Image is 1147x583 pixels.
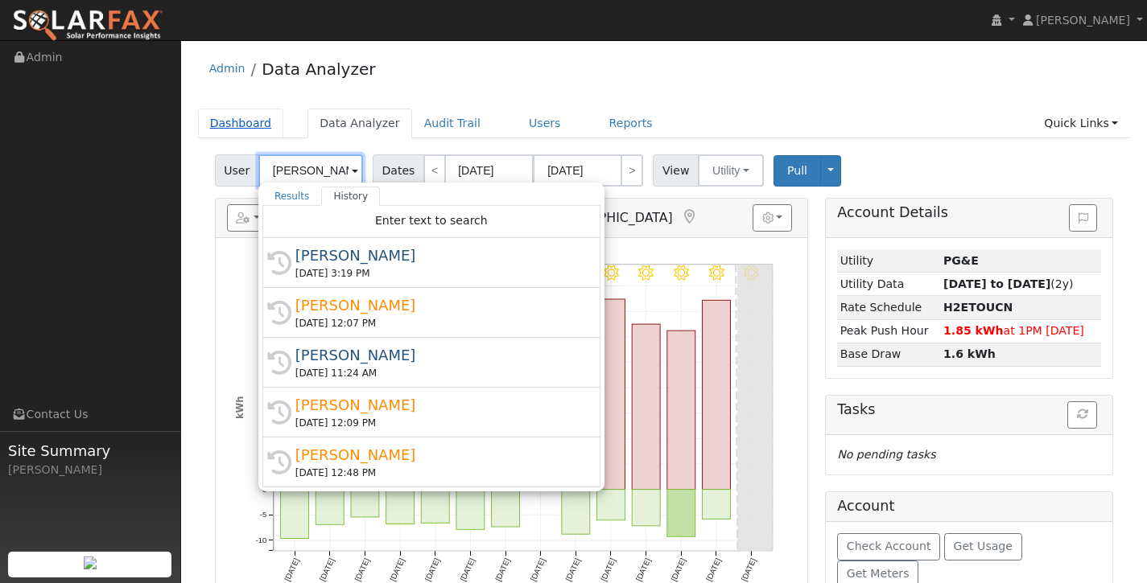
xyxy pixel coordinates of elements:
td: Peak Push Hour [837,319,940,343]
i: History [267,400,291,425]
span: (2y) [943,277,1074,290]
span: Dates [373,154,424,187]
div: [PERSON_NAME] [8,462,172,478]
rect: onclick="" [316,490,344,525]
span: Pull [787,164,807,177]
a: Reports [597,109,665,138]
strong: 1.85 kWh [943,324,1004,337]
div: [PERSON_NAME] [295,344,582,366]
strong: [DATE] to [DATE] [943,277,1050,290]
text: [DATE] [669,557,687,583]
button: Check Account [837,533,940,560]
text: [DATE] [563,557,582,583]
td: Rate Schedule [837,296,940,319]
a: Results [262,187,322,206]
a: Quick Links [1032,109,1130,138]
a: Map [681,209,699,225]
span: User [215,154,259,187]
span: Get Usage [954,540,1013,552]
text: -10 [255,536,266,544]
i: 8/28 - Clear [604,265,619,281]
text: [DATE] [458,557,477,583]
h5: Account Details [837,204,1101,221]
span: View [653,154,699,187]
div: [DATE] 12:48 PM [295,466,582,480]
text: [DATE] [634,557,653,583]
rect: onclick="" [702,490,730,519]
rect: onclick="" [491,490,519,527]
text: [DATE] [493,557,512,583]
a: History [321,187,380,206]
a: Admin [209,62,245,75]
span: [PERSON_NAME] [1036,14,1130,27]
text: [DATE] [353,557,371,583]
rect: onclick="" [351,490,379,517]
strong: ID: 17155754, authorized: 08/08/25 [943,254,979,267]
a: Data Analyzer [262,60,375,79]
span: Enter text to search [375,214,488,227]
img: retrieve [84,556,97,569]
i: 8/29 - Clear [638,265,654,281]
rect: onclick="" [280,490,308,539]
rect: onclick="" [456,490,485,530]
button: Utility [698,154,764,187]
text: kWh [233,396,245,419]
td: Base Draw [837,343,940,366]
i: History [267,251,291,275]
button: Get Usage [944,533,1022,560]
span: Check Account [847,540,931,552]
div: [DATE] 11:24 AM [295,366,582,380]
rect: onclick="" [421,490,449,523]
td: Utility [837,249,940,273]
div: [PERSON_NAME] [295,394,582,416]
rect: onclick="" [386,490,414,524]
text: [DATE] [317,557,336,583]
div: [PERSON_NAME] [295,444,582,466]
td: Utility Data [837,273,940,296]
text: [DATE] [599,557,617,583]
button: Pull [774,155,821,187]
i: History [267,351,291,375]
span: Manteca, [GEOGRAPHIC_DATA] [477,210,673,225]
rect: onclick="" [632,490,660,526]
input: Select a User [258,154,363,187]
td: at 1PM [DATE] [940,319,1101,343]
div: [DATE] 12:07 PM [295,316,582,331]
text: -5 [259,511,266,519]
a: < [423,154,446,187]
span: Site Summary [8,440,172,462]
a: > [621,154,643,187]
text: [DATE] [283,557,301,583]
rect: onclick="" [702,301,730,490]
strong: L [943,301,1013,314]
div: [PERSON_NAME] [295,294,582,316]
rect: onclick="" [596,299,625,490]
text: [DATE] [740,557,758,583]
button: Issue History [1069,204,1097,232]
i: 8/30 - Clear [674,265,689,281]
i: History [267,450,291,474]
h5: Account [837,498,894,514]
rect: onclick="" [667,331,695,490]
i: No pending tasks [837,448,935,461]
a: Dashboard [198,109,284,138]
h5: Tasks [837,401,1101,418]
text: [DATE] [704,557,723,583]
div: [DATE] 12:09 PM [295,416,582,430]
rect: onclick="" [632,324,660,490]
rect: onclick="" [596,490,625,520]
span: Get Meters [847,567,910,580]
text: 0 [262,485,266,494]
strong: 1.6 kWh [943,347,996,360]
text: [DATE] [529,557,547,583]
button: Refresh [1067,401,1097,429]
img: SolarFax [12,9,163,43]
i: 8/31 - Clear [709,265,724,281]
rect: onclick="" [562,490,590,535]
div: [DATE] 3:19 PM [295,266,582,281]
a: Audit Trail [412,109,493,138]
i: History [267,301,291,325]
rect: onclick="" [667,490,695,537]
a: Users [517,109,573,138]
div: [PERSON_NAME] [295,244,582,266]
